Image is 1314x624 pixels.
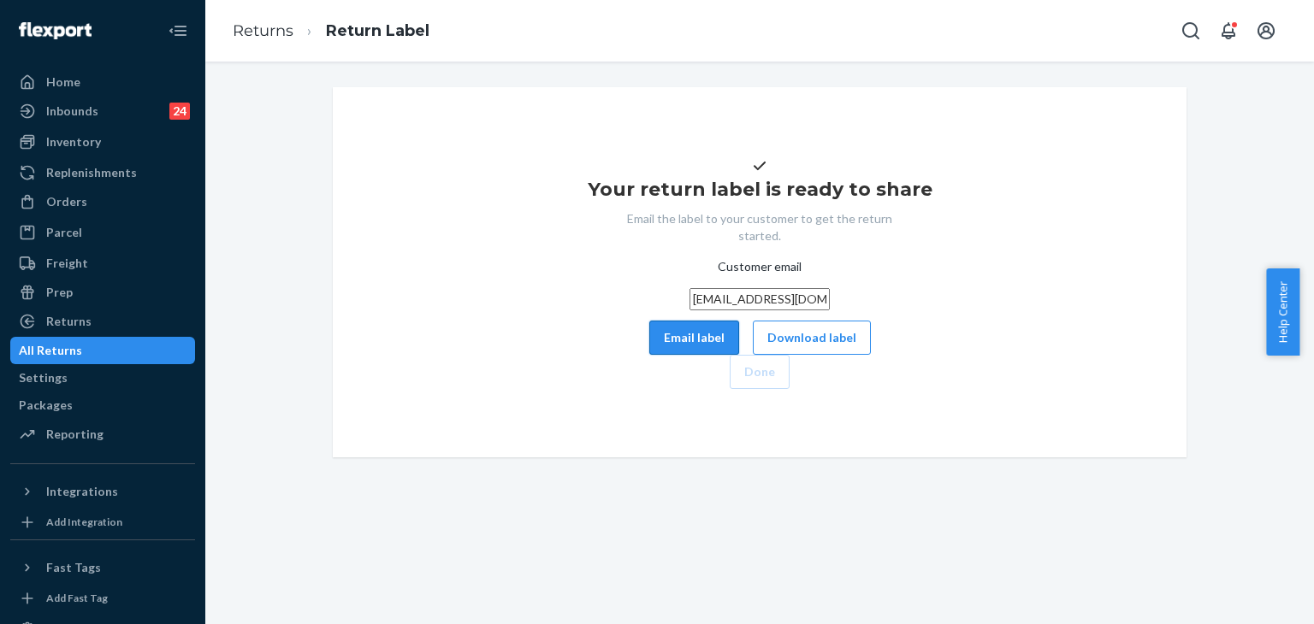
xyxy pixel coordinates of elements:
div: Home [46,74,80,91]
button: Integrations [10,478,195,505]
button: Open notifications [1211,14,1246,48]
button: Download label [753,321,871,355]
a: Freight [10,250,195,277]
a: Add Integration [10,512,195,533]
span: Customer email [718,258,802,282]
p: Email the label to your customer to get the return started. [610,210,909,244]
div: Inventory [46,133,101,150]
a: Add Fast Tag [10,588,195,609]
div: Add Fast Tag [46,591,108,605]
a: Returns [10,308,195,335]
div: Reporting [46,426,104,443]
div: All Returns [19,342,82,359]
button: Help Center [1266,268,1299,356]
a: Replenishments [10,159,195,186]
div: Add Integration [46,515,122,529]
div: Parcel [46,224,82,241]
h1: Your return label is ready to share [588,176,932,203]
a: All Returns [10,337,195,364]
a: Return Label [326,21,429,40]
input: Customer email [690,288,830,310]
a: Orders [10,188,195,215]
button: Fast Tags [10,554,195,581]
a: Inventory [10,128,195,156]
button: Done [730,355,790,389]
a: Packages [10,391,195,419]
div: 24 [169,103,190,120]
a: Prep [10,279,195,306]
a: Settings [10,364,195,391]
a: Reporting [10,421,195,448]
div: Integrations [46,483,118,500]
a: Home [10,68,195,96]
img: Flexport logo [19,22,92,39]
div: Freight [46,255,88,272]
div: Packages [19,397,73,414]
div: Inbounds [46,103,98,120]
a: Returns [233,21,293,40]
button: Open account menu [1249,14,1283,48]
button: Open Search Box [1174,14,1208,48]
div: Prep [46,284,73,301]
div: Settings [19,369,68,386]
div: Fast Tags [46,559,101,576]
div: Replenishments [46,164,137,181]
button: Close Navigation [161,14,195,48]
a: Inbounds24 [10,97,195,125]
div: Returns [46,313,92,330]
button: Email label [649,321,739,355]
div: Orders [46,193,87,210]
ol: breadcrumbs [219,6,443,56]
a: Parcel [10,219,195,246]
